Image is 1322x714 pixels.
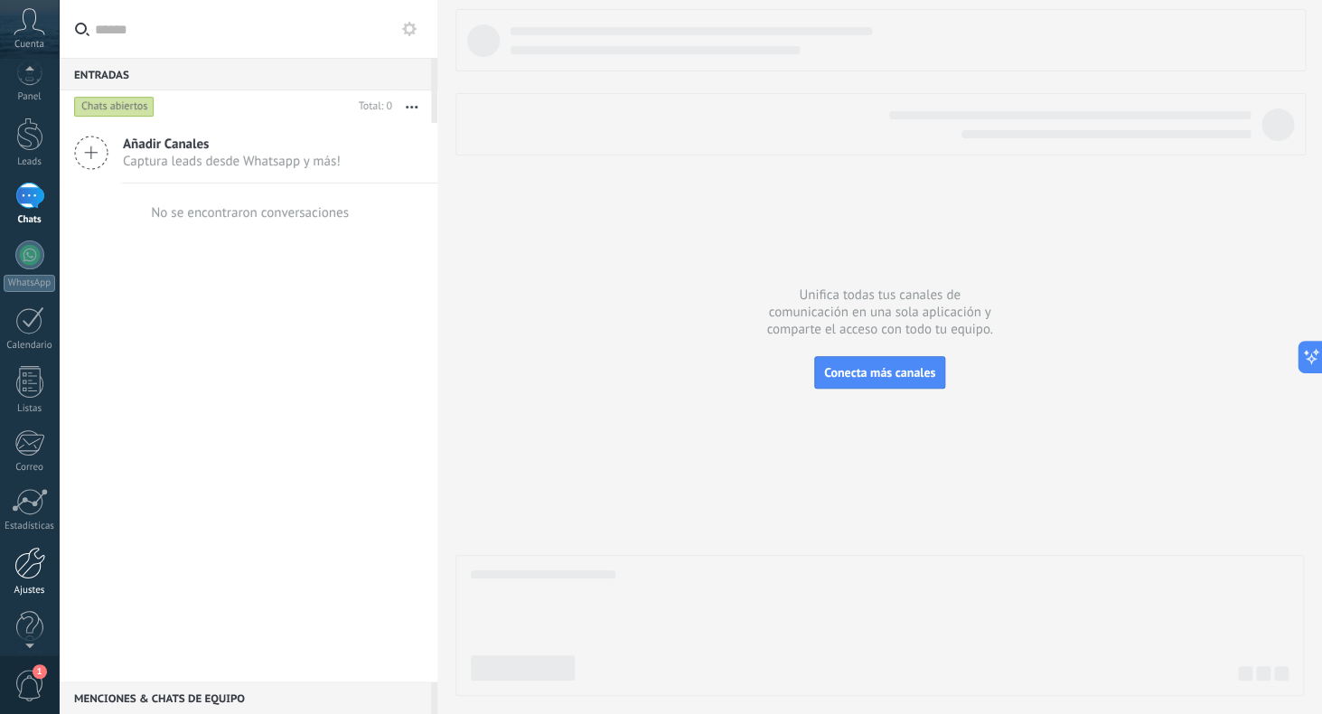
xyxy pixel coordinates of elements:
span: Conecta más canales [824,364,935,380]
div: Entradas [59,58,431,90]
div: No se encontraron conversaciones [151,204,349,221]
div: WhatsApp [4,275,55,292]
div: Chats [4,214,56,226]
div: Correo [4,462,56,474]
button: Conecta más canales [814,356,945,389]
span: 1 [33,664,47,679]
div: Estadísticas [4,521,56,532]
span: Añadir Canales [123,136,341,153]
div: Chats abiertos [74,96,155,117]
span: Cuenta [14,39,44,51]
div: Menciones & Chats de equipo [59,681,431,714]
div: Total: 0 [352,98,392,116]
div: Panel [4,91,56,103]
div: Calendario [4,340,56,352]
div: Leads [4,156,56,168]
span: Captura leads desde Whatsapp y más! [123,153,341,170]
button: Más [392,90,431,123]
div: Listas [4,403,56,415]
div: Ajustes [4,585,56,597]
